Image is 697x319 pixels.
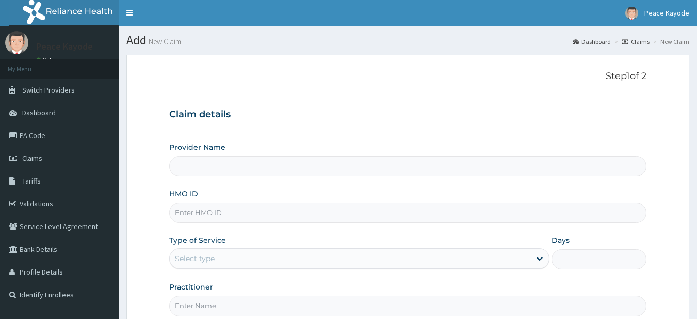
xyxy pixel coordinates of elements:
[622,37,650,46] a: Claims
[169,109,647,120] h3: Claim details
[36,42,93,51] p: Peace Kayode
[169,203,647,223] input: Enter HMO ID
[573,37,611,46] a: Dashboard
[147,38,181,45] small: New Claim
[169,189,198,199] label: HMO ID
[22,85,75,95] span: Switch Providers
[644,8,689,18] span: Peace Kayode
[651,37,689,46] li: New Claim
[552,235,570,246] label: Days
[169,282,213,292] label: Practitioner
[175,253,215,264] div: Select type
[36,56,61,64] a: Online
[625,7,638,20] img: User Image
[126,34,689,47] h1: Add
[22,154,42,163] span: Claims
[22,108,56,117] span: Dashboard
[22,176,41,186] span: Tariffs
[169,142,225,153] label: Provider Name
[169,235,226,246] label: Type of Service
[169,296,647,316] input: Enter Name
[169,71,647,82] p: Step 1 of 2
[5,31,28,54] img: User Image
